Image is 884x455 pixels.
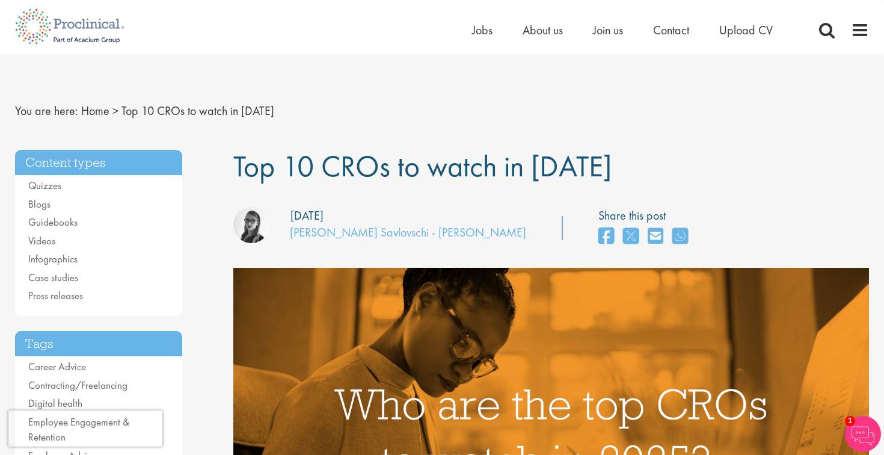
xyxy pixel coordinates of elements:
[15,331,182,357] h3: Tags
[28,289,83,302] a: Press releases
[290,207,324,224] div: [DATE]
[121,103,274,119] span: Top 10 CROs to watch in [DATE]
[290,224,526,240] a: [PERSON_NAME] Savlovschi - [PERSON_NAME]
[845,416,855,426] span: 1
[15,103,78,119] span: You are here:
[623,224,639,250] a: share on twitter
[8,410,162,447] iframe: reCAPTCHA
[233,147,612,185] span: Top 10 CROs to watch in [DATE]
[845,416,881,452] img: Chatbot
[112,103,118,119] span: >
[28,397,82,410] a: Digital health
[719,22,773,38] a: Upload CV
[28,215,78,229] a: Guidebooks
[15,150,182,176] h3: Content types
[233,207,269,243] img: Theodora Savlovschi - Wicks
[28,252,78,265] a: Infographics
[28,271,78,284] a: Case studies
[648,224,663,250] a: share on email
[28,234,55,247] a: Videos
[472,22,493,38] a: Jobs
[653,22,689,38] a: Contact
[28,197,51,211] a: Blogs
[598,207,694,224] label: Share this post
[523,22,563,38] a: About us
[28,379,127,392] a: Contracting/Freelancing
[81,103,109,119] a: breadcrumb link
[593,22,623,38] a: Join us
[28,360,86,373] a: Career Advice
[28,179,61,192] a: Quizzes
[672,224,688,250] a: share on whats app
[598,224,614,250] a: share on facebook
